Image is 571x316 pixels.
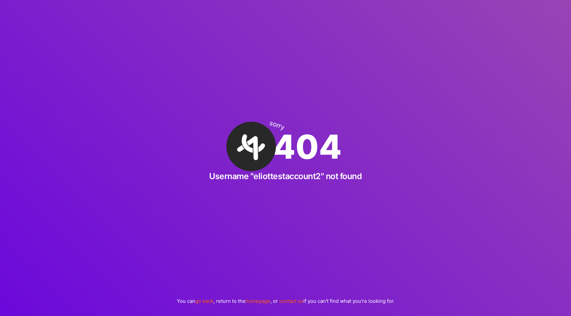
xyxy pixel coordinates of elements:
[246,298,270,304] a: homepage
[195,298,213,304] a: go back
[279,298,303,304] a: contact us
[209,171,362,181] h2: Username "eliottestaccount2" not found
[218,113,285,180] img: A·Team
[230,122,342,171] div: 404
[268,119,285,131] div: sorry
[177,298,395,304] p: You can , return to the , or if you can't find what you're looking for.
